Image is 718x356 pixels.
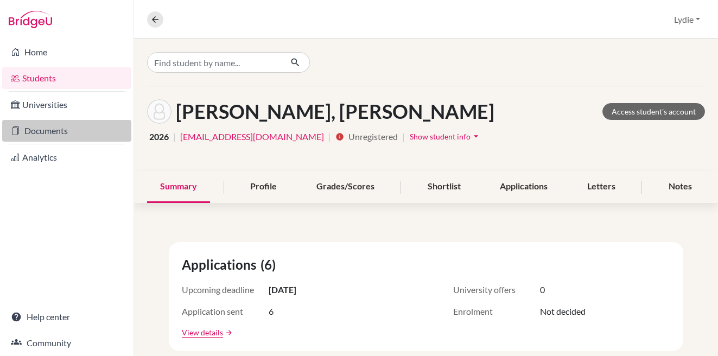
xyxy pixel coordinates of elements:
[574,171,628,203] div: Letters
[223,329,233,336] a: arrow_forward
[182,305,269,318] span: Application sent
[147,171,210,203] div: Summary
[182,255,260,275] span: Applications
[173,130,176,143] span: |
[149,130,169,143] span: 2026
[602,103,705,120] a: Access student's account
[2,306,131,328] a: Help center
[415,171,474,203] div: Shortlist
[2,147,131,168] a: Analytics
[348,130,398,143] span: Unregistered
[328,130,331,143] span: |
[260,255,280,275] span: (6)
[656,171,705,203] div: Notes
[410,132,471,141] span: Show student info
[2,94,131,116] a: Universities
[269,305,274,318] span: 6
[487,171,561,203] div: Applications
[453,305,540,318] span: Enrolment
[182,283,269,296] span: Upcoming deadline
[9,11,52,28] img: Bridge-U
[182,327,223,338] a: View details
[2,67,131,89] a: Students
[409,128,482,145] button: Show student infoarrow_drop_down
[269,283,296,296] span: [DATE]
[2,41,131,63] a: Home
[2,120,131,142] a: Documents
[303,171,387,203] div: Grades/Scores
[176,100,494,123] h1: [PERSON_NAME], [PERSON_NAME]
[540,283,545,296] span: 0
[540,305,586,318] span: Not decided
[180,130,324,143] a: [EMAIL_ADDRESS][DOMAIN_NAME]
[237,171,290,203] div: Profile
[453,283,540,296] span: University offers
[402,130,405,143] span: |
[471,131,481,142] i: arrow_drop_down
[2,332,131,354] a: Community
[335,132,344,141] i: info
[147,99,171,124] img: Rongqi Zhang's avatar
[147,52,282,73] input: Find student by name...
[669,9,705,30] button: Lydie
